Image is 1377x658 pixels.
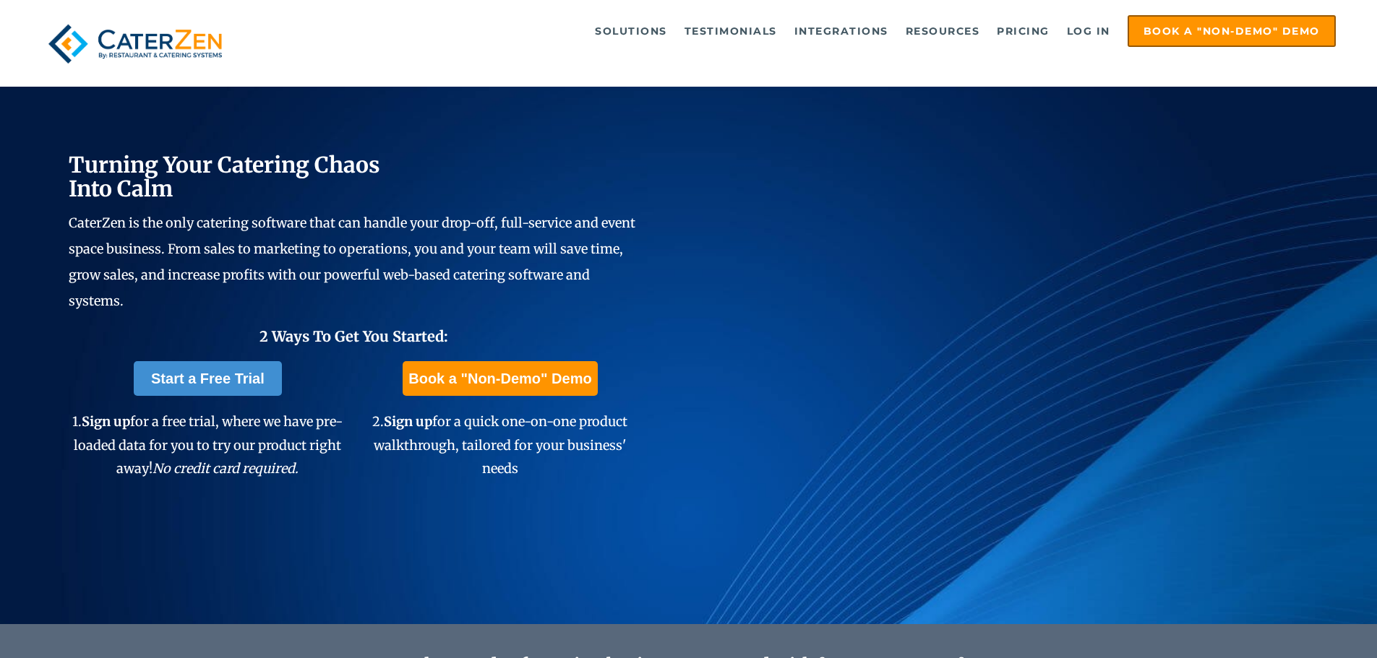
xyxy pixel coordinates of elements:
span: 1. for a free trial, where we have pre-loaded data for you to try our product right away! [72,413,343,477]
span: CaterZen is the only catering software that can handle your drop-off, full-service and event spac... [69,215,635,309]
span: Sign up [82,413,130,430]
span: 2. for a quick one-on-one product walkthrough, tailored for your business' needs [372,413,627,477]
a: Book a "Non-Demo" Demo [1128,15,1336,47]
iframe: Help widget launcher [1248,602,1361,642]
span: Turning Your Catering Chaos Into Calm [69,151,380,202]
a: Log in [1060,17,1118,46]
img: caterzen [41,15,229,72]
a: Resources [898,17,987,46]
a: Solutions [588,17,674,46]
span: 2 Ways To Get You Started: [259,327,448,345]
a: Start a Free Trial [134,361,282,396]
em: No credit card required. [153,460,299,477]
a: Pricing [990,17,1057,46]
div: Navigation Menu [262,15,1336,47]
a: Testimonials [677,17,784,46]
span: Sign up [384,413,432,430]
a: Book a "Non-Demo" Demo [403,361,597,396]
a: Integrations [787,17,896,46]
